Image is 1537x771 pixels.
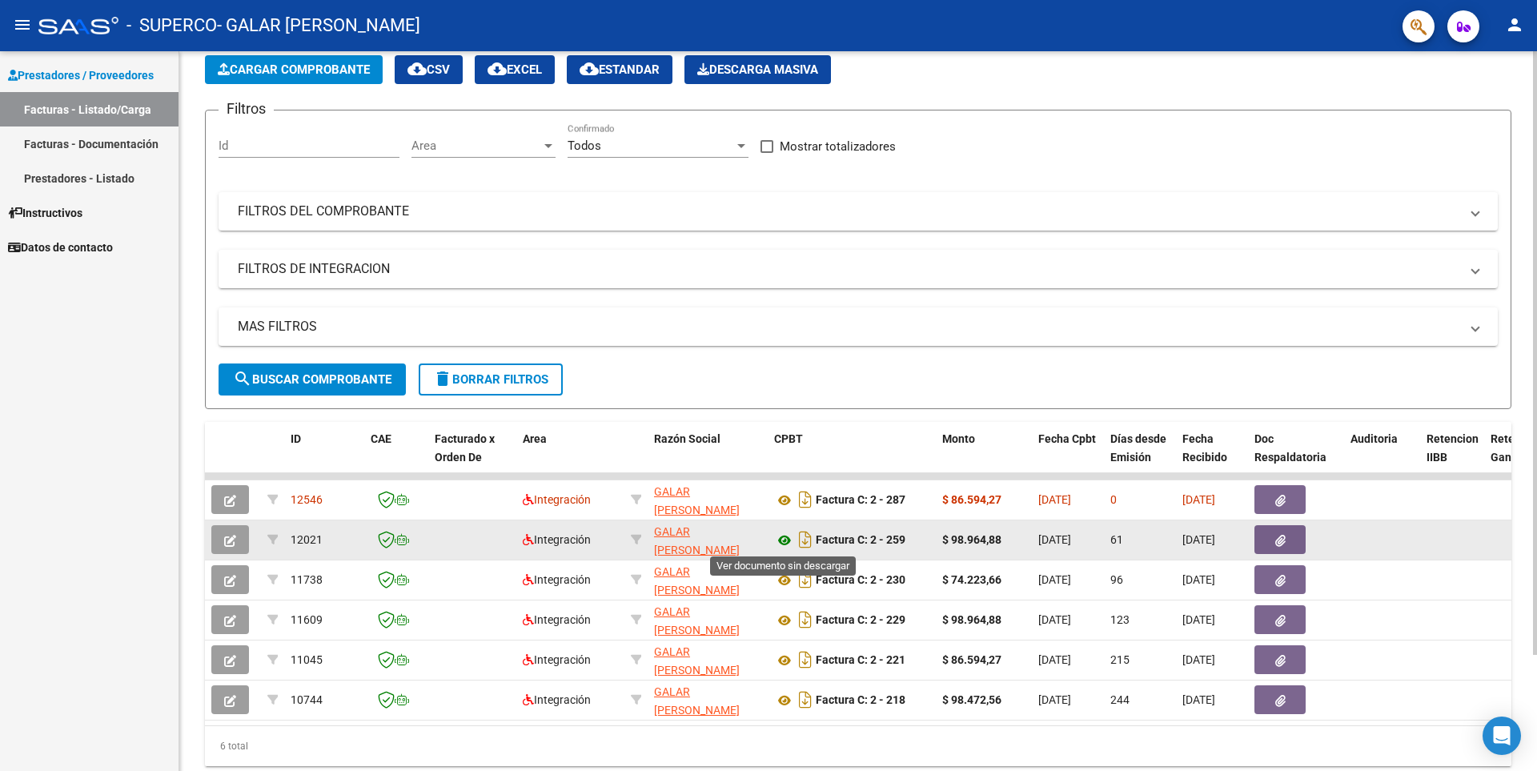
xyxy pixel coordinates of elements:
span: EXCEL [488,62,542,77]
mat-icon: search [233,369,252,388]
span: Integración [523,573,591,586]
datatable-header-cell: Fecha Recibido [1176,422,1248,492]
strong: Factura C: 2 - 259 [816,534,905,547]
div: 27357266454 [654,563,761,596]
mat-icon: delete [433,369,452,388]
span: Integración [523,693,591,706]
span: 244 [1110,693,1130,706]
span: Mostrar totalizadores [780,137,896,156]
span: Integración [523,533,591,546]
span: Estandar [580,62,660,77]
datatable-header-cell: Doc Respaldatoria [1248,422,1344,492]
span: [DATE] [1182,693,1215,706]
span: Cargar Comprobante [218,62,370,77]
span: [DATE] [1038,533,1071,546]
mat-expansion-panel-header: FILTROS DEL COMPROBANTE [219,192,1498,231]
span: - SUPERCO [126,8,217,43]
span: Datos de contacto [8,239,113,256]
span: GALAR [PERSON_NAME] [654,685,740,717]
datatable-header-cell: Días desde Emisión [1104,422,1176,492]
div: 27357266454 [654,603,761,636]
i: Descargar documento [795,527,816,552]
span: 12546 [291,493,323,506]
span: 215 [1110,653,1130,666]
button: EXCEL [475,55,555,84]
button: Descarga Masiva [684,55,831,84]
span: Auditoria [1350,432,1398,445]
mat-icon: cloud_download [580,59,599,78]
span: GALAR [PERSON_NAME] [654,565,740,596]
div: Open Intercom Messenger [1483,717,1521,755]
mat-icon: cloud_download [488,59,507,78]
mat-expansion-panel-header: FILTROS DE INTEGRACION [219,250,1498,288]
span: 11609 [291,613,323,626]
span: CAE [371,432,391,445]
i: Descargar documento [795,567,816,592]
mat-icon: cloud_download [407,59,427,78]
span: Instructivos [8,204,82,222]
span: Borrar Filtros [433,372,548,387]
app-download-masive: Descarga masiva de comprobantes (adjuntos) [684,55,831,84]
strong: Factura C: 2 - 221 [816,654,905,667]
datatable-header-cell: CAE [364,422,428,492]
span: Integración [523,653,591,666]
i: Descargar documento [795,487,816,512]
span: [DATE] [1038,653,1071,666]
button: CSV [395,55,463,84]
span: 96 [1110,573,1123,586]
button: Buscar Comprobante [219,363,406,396]
div: 27357266454 [654,683,761,717]
span: Días desde Emisión [1110,432,1166,464]
span: CSV [407,62,450,77]
strong: Factura C: 2 - 230 [816,574,905,587]
mat-expansion-panel-header: MAS FILTROS [219,307,1498,346]
span: Integración [523,613,591,626]
button: Estandar [567,55,672,84]
span: Razón Social [654,432,720,445]
span: Descarga Masiva [697,62,818,77]
span: Buscar Comprobante [233,372,391,387]
datatable-header-cell: Area [516,422,624,492]
datatable-header-cell: Monto [936,422,1032,492]
strong: $ 86.594,27 [942,493,1001,506]
span: - GALAR [PERSON_NAME] [217,8,420,43]
div: 27357266454 [654,643,761,677]
span: 123 [1110,613,1130,626]
strong: $ 98.964,88 [942,533,1001,546]
span: 61 [1110,533,1123,546]
mat-icon: person [1505,15,1524,34]
datatable-header-cell: CPBT [768,422,936,492]
span: 0 [1110,493,1117,506]
span: [DATE] [1038,613,1071,626]
span: ID [291,432,301,445]
span: [DATE] [1038,693,1071,706]
span: 10744 [291,693,323,706]
datatable-header-cell: Auditoria [1344,422,1420,492]
datatable-header-cell: Retencion IIBB [1420,422,1484,492]
strong: Factura C: 2 - 287 [816,494,905,507]
span: CPBT [774,432,803,445]
div: 27357266454 [654,483,761,516]
strong: $ 86.594,27 [942,653,1001,666]
span: 12021 [291,533,323,546]
span: [DATE] [1182,653,1215,666]
button: Cargar Comprobante [205,55,383,84]
span: GALAR [PERSON_NAME] [654,645,740,677]
span: [DATE] [1038,493,1071,506]
button: Borrar Filtros [419,363,563,396]
span: Prestadores / Proveedores [8,66,154,84]
div: 27357266454 [654,523,761,556]
strong: $ 74.223,66 [942,573,1001,586]
strong: $ 98.964,88 [942,613,1001,626]
datatable-header-cell: Facturado x Orden De [428,422,516,492]
span: Todos [568,139,601,153]
span: [DATE] [1182,533,1215,546]
span: Area [411,139,541,153]
span: GALAR [PERSON_NAME] [654,485,740,516]
span: Monto [942,432,975,445]
span: Fecha Recibido [1182,432,1227,464]
span: [DATE] [1182,573,1215,586]
span: Retencion IIBB [1427,432,1479,464]
h3: Filtros [219,98,274,120]
span: Facturado x Orden De [435,432,495,464]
